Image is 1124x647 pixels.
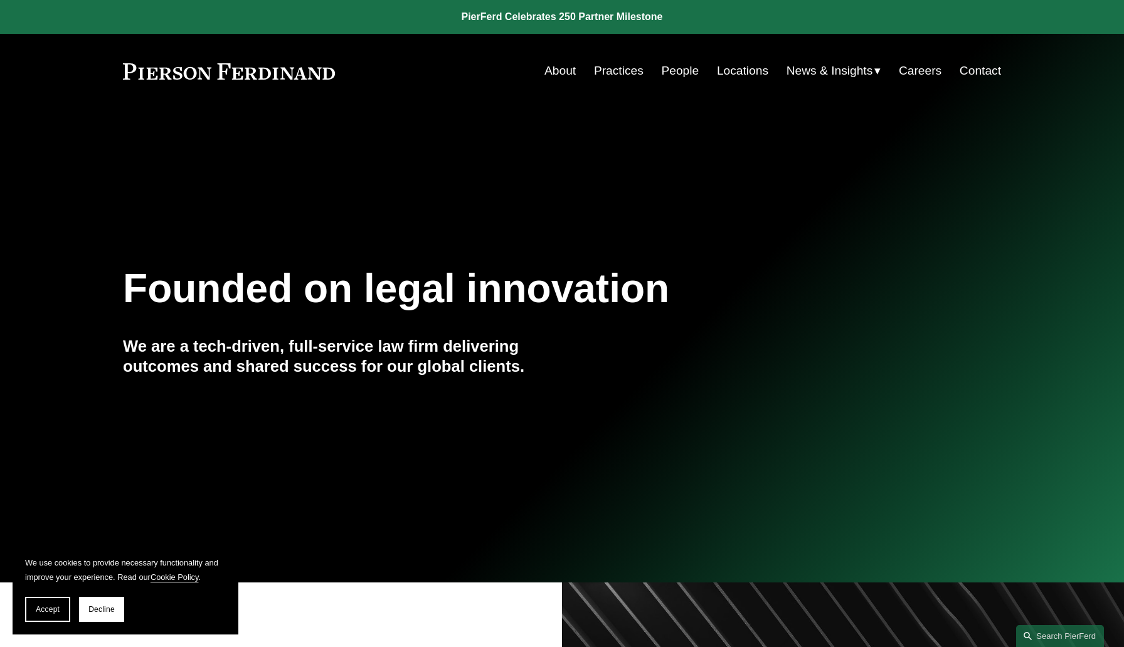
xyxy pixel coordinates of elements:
span: Decline [88,605,115,614]
p: We use cookies to provide necessary functionality and improve your experience. Read our . [25,555,226,584]
a: Careers [899,59,941,83]
a: folder dropdown [787,59,881,83]
a: About [544,59,576,83]
button: Decline [79,597,124,622]
h1: Founded on legal innovation [123,266,855,312]
a: Cookie Policy [151,572,199,582]
a: Search this site [1016,625,1104,647]
section: Cookie banner [13,543,238,634]
button: Accept [25,597,70,622]
a: Locations [717,59,768,83]
span: Accept [36,605,60,614]
a: People [661,59,699,83]
span: News & Insights [787,60,873,82]
a: Practices [594,59,644,83]
h4: We are a tech-driven, full-service law firm delivering outcomes and shared success for our global... [123,336,562,377]
a: Contact [960,59,1001,83]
